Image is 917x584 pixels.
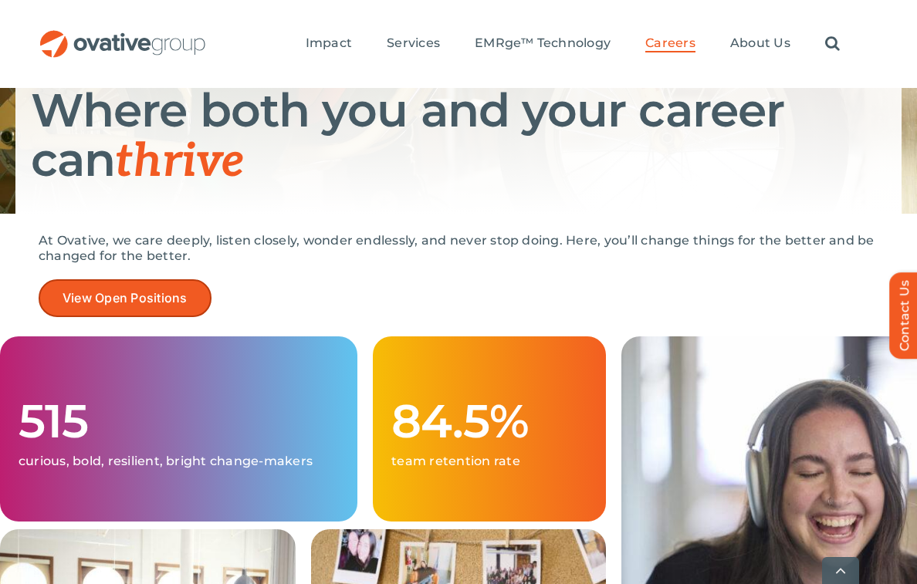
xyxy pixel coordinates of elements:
span: EMRge™ Technology [475,35,611,51]
span: Services [387,35,440,51]
a: Impact [306,35,352,52]
p: curious, bold, resilient, bright change-makers [19,454,339,469]
a: Services [387,35,440,52]
span: Impact [306,35,352,51]
span: About Us [730,35,790,51]
a: Careers [645,35,695,52]
p: team retention rate [391,454,587,469]
a: EMRge™ Technology [475,35,611,52]
h1: Where both you and your career can [31,86,886,187]
p: At Ovative, we care deeply, listen closely, wonder endlessly, and never stop doing. Here, you’ll ... [39,233,878,264]
span: thrive [115,134,244,190]
span: View Open Positions [63,291,188,306]
span: Careers [645,35,695,51]
h1: 515 [19,397,339,446]
a: Search [825,35,840,52]
nav: Menu [306,19,840,69]
h1: 84.5% [391,397,587,446]
a: About Us [730,35,790,52]
a: View Open Positions [39,279,211,317]
a: OG_Full_horizontal_RGB [39,29,207,43]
